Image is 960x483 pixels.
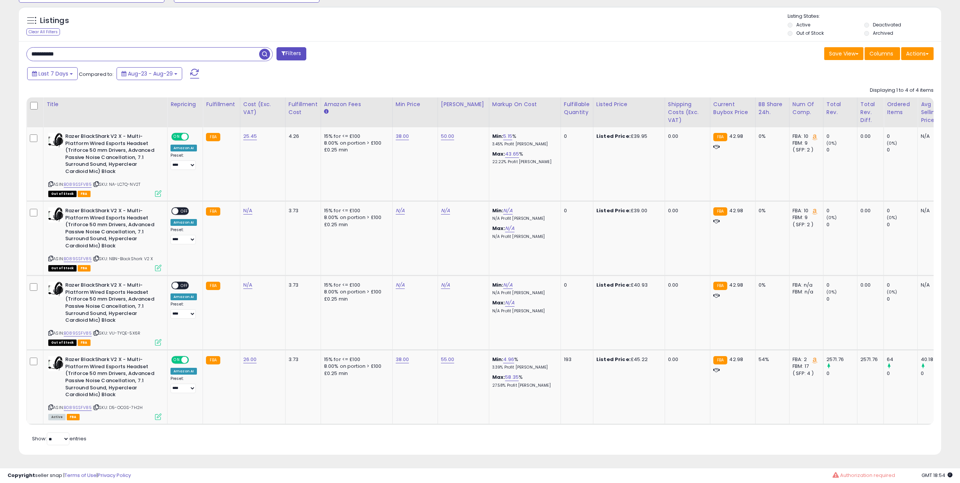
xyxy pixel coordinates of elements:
[503,133,512,140] a: 5.15
[48,191,77,197] span: All listings that are currently out of stock and unavailable for purchase on Amazon
[793,370,817,377] div: ( SFP: 4 )
[887,207,917,214] div: 0
[901,47,934,60] button: Actions
[170,368,197,375] div: Amazon AI
[824,47,863,60] button: Save View
[492,356,504,363] b: Min:
[564,356,587,363] div: 193
[492,290,555,296] p: N/A Profit [PERSON_NAME]
[276,47,306,60] button: Filters
[887,221,917,228] div: 0
[921,133,946,140] div: N/A
[188,357,200,363] span: OFF
[826,133,857,140] div: 0
[865,47,900,60] button: Columns
[492,100,558,108] div: Markup on Cost
[441,207,450,214] a: N/A
[289,100,318,116] div: Fulfillment Cost
[873,22,901,28] label: Deactivated
[170,302,197,319] div: Preset:
[128,70,173,77] span: Aug-23 - Aug-29
[396,356,409,363] a: 38.00
[668,282,704,289] div: 0.00
[324,100,389,108] div: Amazon Fees
[505,225,514,232] a: N/A
[887,289,897,295] small: (0%)
[921,370,951,377] div: 0
[441,356,455,363] a: 55.00
[793,207,817,214] div: FBA: 10
[826,140,837,146] small: (0%)
[93,330,140,336] span: | SKU: VU-TYQE-5X6R
[793,140,817,147] div: FBM: 9
[492,142,555,147] p: 3.45% Profit [PERSON_NAME]
[206,282,220,290] small: FBA
[396,133,409,140] a: 38.00
[729,356,743,363] span: 42.98
[324,108,329,115] small: Amazon Fees.
[826,289,837,295] small: (0%)
[596,207,631,214] b: Listed Price:
[887,100,914,116] div: Ordered Items
[38,70,68,77] span: Last 7 Days
[48,133,161,196] div: ASIN:
[729,133,743,140] span: 42.98
[492,225,505,232] b: Max:
[826,296,857,302] div: 0
[596,356,659,363] div: £45.22
[170,153,197,170] div: Preset:
[793,133,817,140] div: FBA: 10
[796,30,824,36] label: Out of Stock
[170,100,200,108] div: Repricing
[93,256,153,262] span: | SKU: NBN-BlackShark V2 X
[170,293,197,300] div: Amazon AI
[503,281,512,289] a: N/A
[564,207,587,214] div: 0
[492,133,555,147] div: %
[243,281,252,289] a: N/A
[503,356,514,363] a: 4.96
[492,150,505,157] b: Max:
[93,404,143,410] span: | SKU: D5-OCGS-7H2H
[492,281,504,289] b: Min:
[243,133,257,140] a: 25.45
[921,282,946,289] div: N/A
[289,133,315,140] div: 4.26
[860,100,880,124] div: Total Rev. Diff.
[489,97,561,127] th: The percentage added to the cost of goods (COGS) that forms the calculator for Min & Max prices.
[64,404,92,411] a: B089SSFV85
[170,145,197,151] div: Amazon AI
[243,356,257,363] a: 26.00
[826,100,854,116] div: Total Rev.
[65,207,157,251] b: Razer BlackShark V2 X - Multi-Platform Wired Esports Headset (Triforce 50 mm Drivers, Advanced Pa...
[324,296,387,302] div: £0.25 min
[759,133,783,140] div: 0%
[921,356,951,363] div: 40.18
[869,50,893,57] span: Columns
[441,133,455,140] a: 50.00
[668,207,704,214] div: 0.00
[188,134,200,140] span: OFF
[396,207,405,214] a: N/A
[206,207,220,216] small: FBA
[759,100,786,116] div: BB Share 24h.
[713,356,727,364] small: FBA
[826,370,857,377] div: 0
[170,376,197,393] div: Preset:
[887,370,917,377] div: 0
[793,289,817,295] div: FBM: n/a
[78,191,91,197] span: FBA
[503,207,512,214] a: N/A
[564,133,587,140] div: 0
[170,227,197,244] div: Preset:
[206,356,220,364] small: FBA
[729,207,743,214] span: 42.98
[65,133,157,177] b: Razer BlackShark V2 X - Multi-Platform Wired Esports Headset (Triforce 50 mm Drivers, Advanced Pa...
[441,281,450,289] a: N/A
[64,256,92,262] a: B089SSFV85
[596,133,631,140] b: Listed Price:
[564,282,587,289] div: 0
[796,22,810,28] label: Active
[668,133,704,140] div: 0.00
[826,207,857,214] div: 0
